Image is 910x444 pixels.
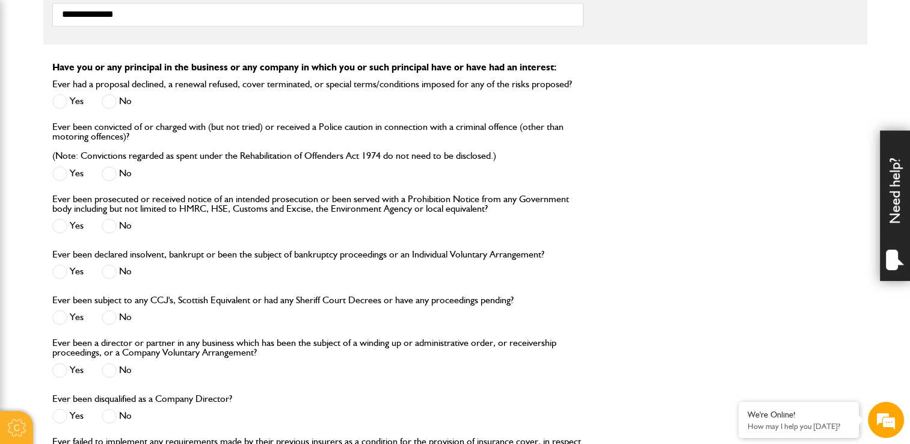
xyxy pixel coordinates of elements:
[880,131,910,281] div: Need help?
[102,264,132,279] label: No
[52,264,84,279] label: Yes
[52,194,583,214] label: Ever been prosecuted or received notice of an intended prosecution or been served with a Prohibit...
[102,409,132,424] label: No
[52,310,84,325] label: Yes
[197,6,226,35] div: Minimize live chat window
[63,67,202,83] div: Chat with us now
[16,182,220,209] input: Enter your phone number
[102,94,132,109] label: No
[748,410,850,420] div: We're Online!
[52,166,84,181] label: Yes
[16,111,220,138] input: Enter your last name
[102,166,132,181] label: No
[52,409,84,424] label: Yes
[52,122,583,161] label: Ever been convicted of or charged with (but not tried) or received a Police caution in connection...
[748,422,850,431] p: How may I help you today?
[52,394,232,404] label: Ever been disqualified as a Company Director?
[52,338,583,357] label: Ever been a director or partner in any business which has been the subject of a winding up or adm...
[52,218,84,233] label: Yes
[16,218,220,339] textarea: Type your message and hit 'Enter'
[52,94,84,109] label: Yes
[102,218,132,233] label: No
[52,363,84,378] label: Yes
[52,250,544,259] label: Ever been declared insolvent, bankrupt or been the subject of bankruptcy proceedings or an Indivi...
[52,295,514,305] label: Ever been subject to any CCJ's, Scottish Equivalent or had any Sheriff Court Decrees or have any ...
[102,363,132,378] label: No
[164,349,218,365] em: Start Chat
[16,147,220,173] input: Enter your email address
[102,310,132,325] label: No
[52,63,858,72] p: Have you or any principal in the business or any company in which you or such principal have or h...
[20,67,51,84] img: d_20077148190_company_1631870298795_20077148190
[52,79,572,89] label: Ever had a proposal declined, a renewal refused, cover terminated, or special terms/conditions im...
